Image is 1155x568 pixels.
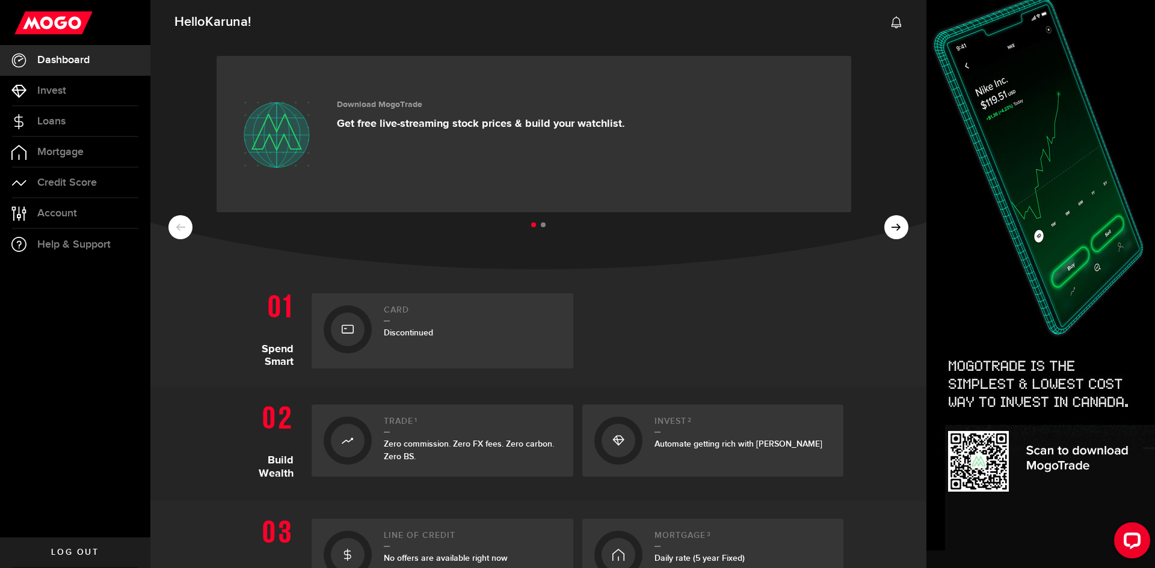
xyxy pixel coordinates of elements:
[1104,518,1155,568] iframe: LiveChat chat widget
[384,305,561,322] h2: Card
[37,147,84,157] span: Mortgage
[384,439,554,462] span: Zero commission. Zero FX fees. Zero carbon. Zero BS.
[337,100,625,110] h3: Download MogoTrade
[414,417,417,424] sup: 1
[37,208,77,219] span: Account
[37,85,66,96] span: Invest
[37,177,97,188] span: Credit Score
[37,116,66,127] span: Loans
[384,328,433,338] span: Discontinued
[233,399,303,483] h1: Build Wealth
[654,553,745,563] span: Daily rate (5 year Fixed)
[51,548,99,557] span: Log out
[654,531,832,547] h2: Mortgage
[384,417,561,433] h2: Trade
[233,287,303,368] h1: Spend Smart
[654,439,822,449] span: Automate getting rich with [PERSON_NAME]
[312,293,573,368] a: CardDiscontinued
[217,56,851,212] a: Download MogoTrade Get free live-streaming stock prices & build your watchlist.
[384,553,508,563] span: No offers are available right now
[37,239,111,250] span: Help & Support
[384,531,561,547] h2: Line of credit
[582,405,844,477] a: Invest2Automate getting rich with [PERSON_NAME]
[654,417,832,433] h2: Invest
[205,14,248,30] span: Karuna
[312,405,573,477] a: Trade1Zero commission. Zero FX fees. Zero carbon. Zero BS.
[337,117,625,130] p: Get free live-streaming stock prices & build your watchlist.
[174,10,251,35] span: Hello !
[37,55,90,66] span: Dashboard
[707,531,711,538] sup: 3
[688,417,692,424] sup: 2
